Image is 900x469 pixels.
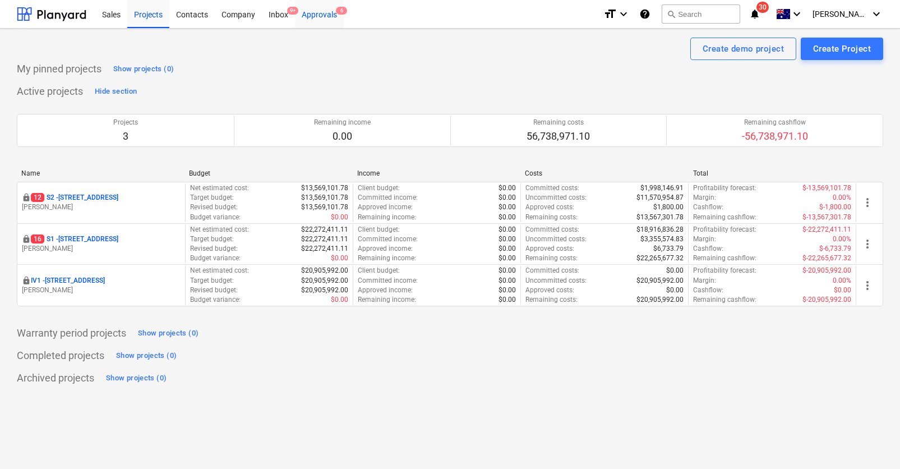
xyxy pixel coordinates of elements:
[301,276,348,286] p: $20,905,992.00
[358,276,418,286] p: Committed income :
[802,254,851,263] p: $-22,265,677.32
[639,7,650,21] i: Knowledge base
[636,254,684,263] p: $22,265,677.32
[22,193,181,212] div: 12S2 -[STREET_ADDRESS][PERSON_NAME]
[834,286,851,295] p: $0.00
[813,10,869,19] span: [PERSON_NAME]
[358,193,418,203] p: Committed income :
[525,213,578,222] p: Remaining costs :
[22,193,31,203] div: This project is confidential
[190,213,241,222] p: Budget variance :
[525,295,578,305] p: Remaining costs :
[31,276,105,286] p: IV1 - [STREET_ADDRESS]
[190,254,241,263] p: Budget variance :
[31,193,118,203] p: S2 - [STREET_ADDRESS]
[802,213,851,222] p: $-13,567,301.78
[640,183,684,193] p: $1,998,146.91
[790,7,804,21] i: keyboard_arrow_down
[499,183,516,193] p: $0.00
[287,7,298,15] span: 9+
[527,118,590,127] p: Remaining costs
[640,234,684,244] p: $3,355,574.83
[190,193,234,203] p: Target budget :
[636,295,684,305] p: $20,905,992.00
[617,7,630,21] i: keyboard_arrow_down
[190,266,249,275] p: Net estimated cost :
[525,234,587,244] p: Uncommitted costs :
[190,183,249,193] p: Net estimated cost :
[742,118,808,127] p: Remaining cashflow
[31,193,44,202] span: 12
[819,244,851,254] p: $-6,733.79
[190,203,238,212] p: Revised budget :
[22,244,181,254] p: [PERSON_NAME]
[525,266,579,275] p: Committed costs :
[21,169,180,177] div: Name
[870,7,883,21] i: keyboard_arrow_down
[844,415,900,469] iframe: Chat Widget
[525,193,587,203] p: Uncommitted costs :
[116,350,177,362] div: Show projects (0)
[603,7,617,21] i: format_size
[331,295,348,305] p: $0.00
[22,286,181,295] p: [PERSON_NAME]
[525,276,587,286] p: Uncommitted costs :
[301,193,348,203] p: $13,569,101.78
[693,276,716,286] p: Margin :
[499,213,516,222] p: $0.00
[92,82,140,100] button: Hide section
[693,254,756,263] p: Remaining cashflow :
[103,369,169,387] button: Show projects (0)
[861,196,874,209] span: more_vert
[17,85,83,98] p: Active projects
[693,295,756,305] p: Remaining cashflow :
[301,203,348,212] p: $13,569,101.78
[189,169,348,177] div: Budget
[525,203,574,212] p: Approved costs :
[22,276,181,295] div: IV1 -[STREET_ADDRESS][PERSON_NAME]
[833,276,851,286] p: 0.00%
[693,266,756,275] p: Profitability forecast :
[22,234,181,254] div: 16S1 -[STREET_ADDRESS][PERSON_NAME]
[636,225,684,234] p: $18,916,836.28
[110,60,177,78] button: Show projects (0)
[525,225,579,234] p: Committed costs :
[499,234,516,244] p: $0.00
[819,203,851,212] p: $-1,800.00
[525,254,578,263] p: Remaining costs :
[693,225,756,234] p: Profitability forecast :
[499,286,516,295] p: $0.00
[358,254,416,263] p: Remaining income :
[358,234,418,244] p: Committed income :
[301,266,348,275] p: $20,905,992.00
[703,42,784,56] div: Create demo project
[358,183,400,193] p: Client budget :
[525,244,574,254] p: Approved costs :
[833,234,851,244] p: 0.00%
[17,62,101,76] p: My pinned projects
[693,234,716,244] p: Margin :
[662,4,740,24] button: Search
[861,279,874,292] span: more_vert
[499,295,516,305] p: $0.00
[190,295,241,305] p: Budget variance :
[22,276,31,285] span: locked
[135,324,201,342] button: Show projects (0)
[636,276,684,286] p: $20,905,992.00
[693,169,852,177] div: Total
[525,286,574,295] p: Approved costs :
[499,244,516,254] p: $0.00
[636,213,684,222] p: $13,567,301.78
[693,183,756,193] p: Profitability forecast :
[190,276,234,286] p: Target budget :
[314,130,371,143] p: 0.00
[336,7,347,15] span: 6
[690,38,796,60] button: Create demo project
[499,193,516,203] p: $0.00
[301,225,348,234] p: $22,272,411.11
[138,327,199,340] div: Show projects (0)
[358,295,416,305] p: Remaining income :
[190,244,238,254] p: Revised budget :
[358,244,413,254] p: Approved income :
